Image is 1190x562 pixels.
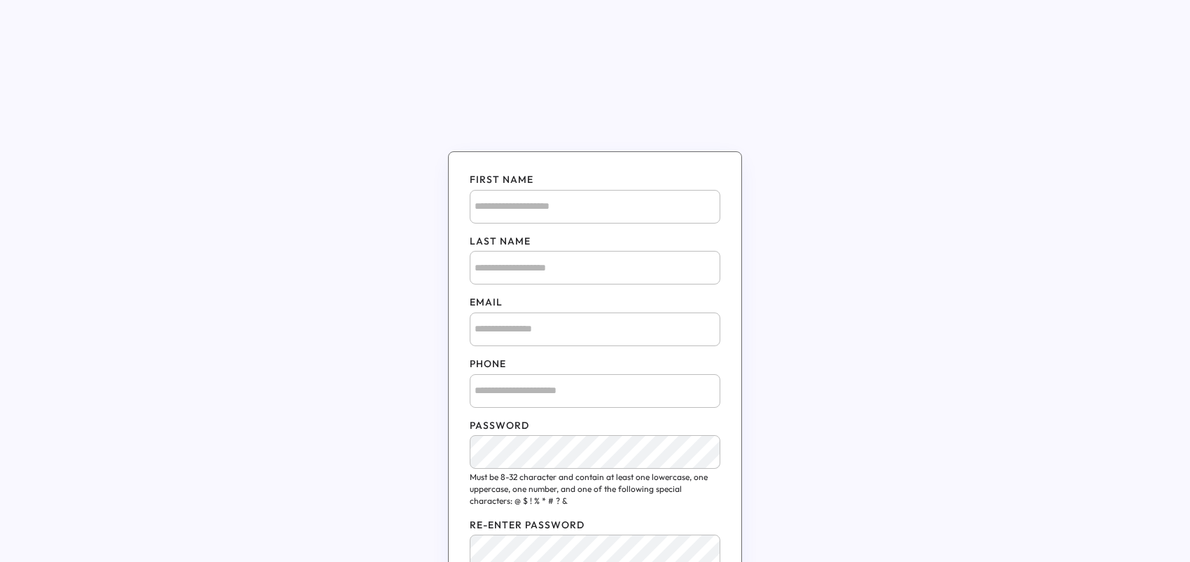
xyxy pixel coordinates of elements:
[470,235,720,249] div: LAST NAME
[470,472,720,507] a: Must be 8-32 character and contain at least one lowercase, one uppercase, one number, and one of ...
[567,56,623,129] img: Hearsight logo
[470,419,720,433] div: PASSWORD
[470,357,720,371] div: PHONE
[470,173,720,187] div: FIRST NAME
[470,519,720,533] div: RE-ENTER PASSWORD
[470,296,720,310] div: EMAIL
